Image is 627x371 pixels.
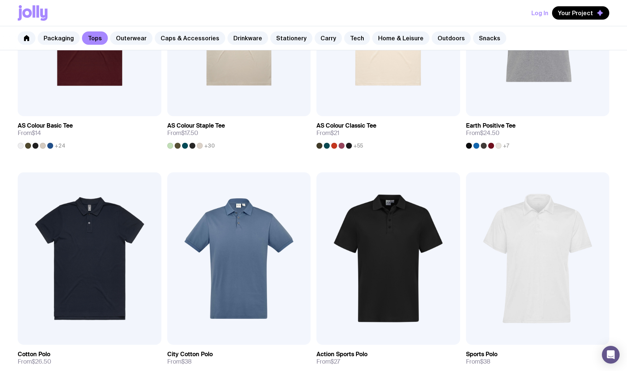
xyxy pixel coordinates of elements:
button: Log In [531,6,548,20]
a: Drinkware [227,31,268,45]
div: Open Intercom Messenger [602,346,620,364]
a: AS Colour Basic TeeFrom$14+24 [18,116,161,149]
h3: Action Sports Polo [316,351,367,358]
span: Your Project [558,9,593,17]
span: From [316,358,340,365]
a: AS Colour Classic TeeFrom$21+55 [316,116,460,149]
span: From [167,129,198,137]
button: Your Project [552,6,609,20]
h3: City Cotton Polo [167,351,213,358]
span: $26.50 [32,358,51,365]
span: $24.50 [480,129,500,137]
span: From [18,129,41,137]
span: $38 [480,358,490,365]
a: Stationery [270,31,312,45]
span: From [466,358,490,365]
span: $14 [32,129,41,137]
a: Carry [315,31,342,45]
span: $21 [330,129,339,137]
a: Earth Positive TeeFrom$24.50+7 [466,116,610,149]
span: From [167,358,192,365]
span: +7 [503,143,509,149]
h3: Sports Polo [466,351,497,358]
a: Outerwear [110,31,153,45]
a: Tech [344,31,370,45]
span: From [466,129,500,137]
h3: AS Colour Basic Tee [18,122,73,129]
a: Snacks [473,31,506,45]
span: +55 [353,143,363,149]
h3: AS Colour Staple Tee [167,122,225,129]
span: $38 [181,358,192,365]
a: Packaging [38,31,80,45]
a: Tops [82,31,108,45]
span: $17.50 [181,129,198,137]
span: +30 [204,143,215,149]
h3: AS Colour Classic Tee [316,122,376,129]
a: AS Colour Staple TeeFrom$17.50+30 [167,116,311,149]
a: Outdoors [432,31,471,45]
span: $27 [330,358,340,365]
a: Home & Leisure [372,31,429,45]
a: Caps & Accessories [155,31,225,45]
h3: Earth Positive Tee [466,122,515,129]
span: From [316,129,339,137]
h3: Cotton Polo [18,351,50,358]
span: From [18,358,51,365]
span: +24 [55,143,65,149]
